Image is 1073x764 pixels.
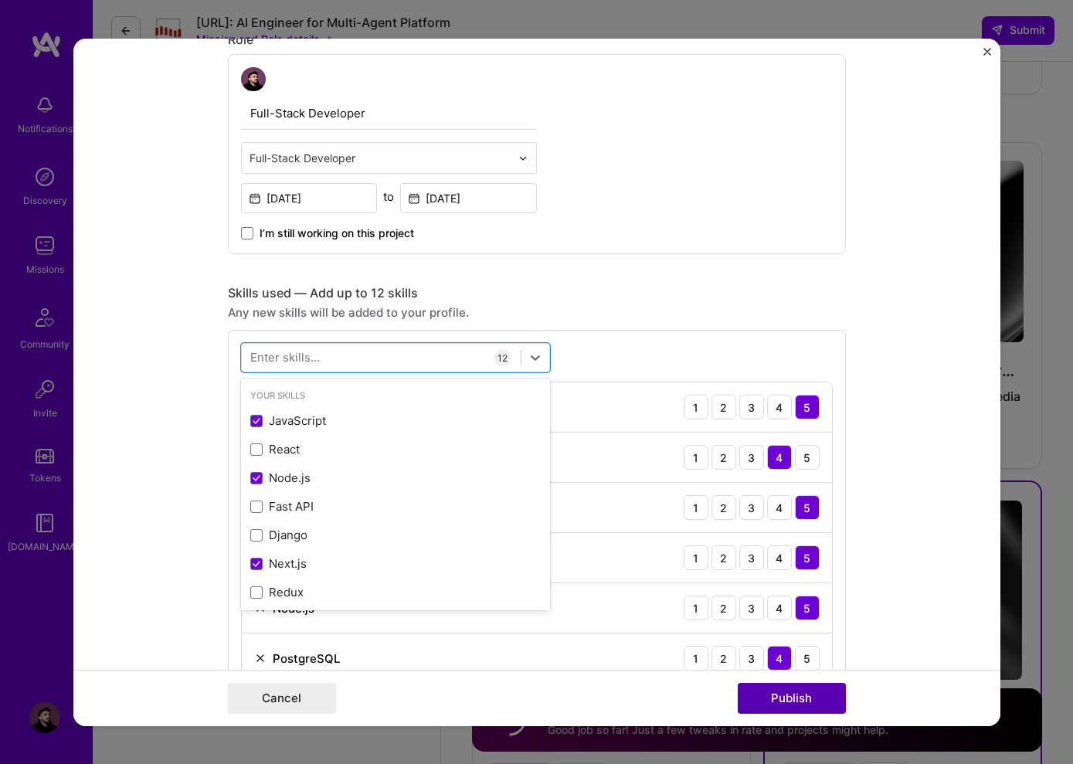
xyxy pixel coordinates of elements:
div: 5 [795,646,820,671]
div: 4 [767,596,792,620]
button: Publish [738,683,846,714]
div: 2 [711,646,736,671]
div: 1 [684,545,708,570]
input: Date [241,183,378,213]
div: 4 [767,646,792,671]
div: 1 [684,395,708,419]
div: Django [250,527,541,543]
div: 2 [711,495,736,520]
div: 1 [684,646,708,671]
div: Next.js [250,555,541,572]
div: 5 [795,445,820,470]
img: drop icon [518,154,528,163]
div: 3 [739,495,764,520]
div: Fast API [250,498,541,514]
div: React [250,441,541,457]
div: 2 [711,596,736,620]
div: 4 [767,495,792,520]
input: Role Name [241,97,537,130]
div: 4 [767,395,792,419]
div: 1 [684,445,708,470]
div: 5 [795,495,820,520]
div: 3 [739,545,764,570]
div: Redux [250,584,541,600]
div: 4 [767,445,792,470]
div: 1 [684,596,708,620]
div: Role [228,31,846,47]
div: 12 [494,349,511,366]
div: to [383,188,394,205]
div: Node.js [250,470,541,486]
input: Date [400,183,537,213]
div: 2 [711,545,736,570]
div: 3 [739,646,764,671]
div: 2 [711,395,736,419]
img: Remove [254,652,267,664]
button: Cancel [228,683,336,714]
div: 4 [767,545,792,570]
div: 3 [739,445,764,470]
div: 5 [795,596,820,620]
div: Skills used — Add up to 12 skills [228,285,846,301]
div: 3 [739,596,764,620]
div: JavaScript [250,413,541,429]
div: 3 [739,395,764,419]
span: I’m still working on this project [260,226,414,241]
div: Enter skills... [250,350,320,366]
div: 5 [795,395,820,419]
div: 2 [711,445,736,470]
div: Your Skills [241,388,550,404]
button: Close [983,47,991,63]
div: Any new skills will be added to your profile. [228,304,846,321]
div: PostgreSQL [273,650,340,667]
div: 1 [684,495,708,520]
div: 5 [795,545,820,570]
